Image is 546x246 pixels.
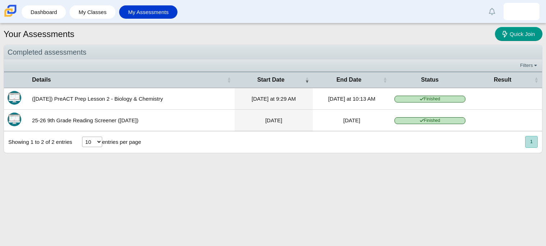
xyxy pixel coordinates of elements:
[516,6,527,17] img: edwin.sixteco.2qPxYv
[8,113,21,126] img: Itembank
[305,76,309,83] span: Start Date : Activate to remove sorting
[102,139,141,145] label: entries per page
[328,96,375,102] time: Sep 29, 2025 at 10:13 AM
[484,4,500,19] a: Alerts
[394,76,465,84] span: Status
[32,76,225,84] span: Details
[25,5,62,19] a: Dashboard
[525,136,538,148] button: 1
[265,117,282,123] time: Aug 26, 2025 at 10:06 AM
[4,45,542,60] div: Completed assessments
[534,76,538,83] span: Result : Activate to sort
[3,13,18,19] a: Carmen School of Science & Technology
[510,31,535,37] span: Quick Join
[28,88,235,110] td: ([DATE]) PreACT Prep Lesson 2 - Biology & Chemistry
[238,76,303,84] span: Start Date
[123,5,174,19] a: My Assessments
[28,110,235,131] td: 25-26 9th Grade Reading Screener ([DATE])
[383,76,387,83] span: End Date : Activate to sort
[3,3,18,18] img: Carmen School of Science & Technology
[4,28,75,40] h1: Your Assessments
[4,131,72,153] div: Showing 1 to 2 of 2 entries
[473,76,533,84] span: Result
[394,117,465,124] span: Finished
[252,96,296,102] time: Sep 29, 2025 at 9:29 AM
[316,76,382,84] span: End Date
[524,136,538,148] nav: pagination
[227,76,231,83] span: Details : Activate to sort
[8,91,21,105] img: Itembank
[518,62,540,69] a: Filters
[495,27,542,41] a: Quick Join
[504,3,540,20] a: edwin.sixteco.2qPxYv
[73,5,112,19] a: My Classes
[343,117,360,123] time: Aug 26, 2025 at 10:37 AM
[394,96,465,102] span: Finished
